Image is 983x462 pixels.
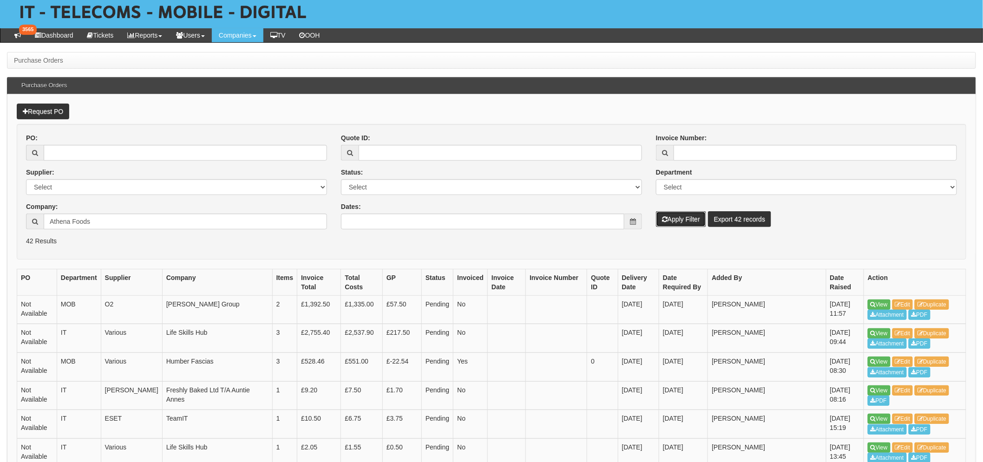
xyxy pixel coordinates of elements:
a: Reports [120,28,169,42]
a: View [868,357,891,367]
th: Delivery Date [618,269,659,295]
td: £3.75 [382,410,421,439]
a: Edit [892,385,913,396]
td: ESET [101,410,162,439]
td: £1.70 [382,381,421,410]
td: £1,392.50 [297,295,341,324]
td: 3 [272,324,297,353]
a: PDF [909,367,931,377]
th: Invoice Total [297,269,341,295]
label: Status: [341,168,363,177]
th: Invoice Number [526,269,587,295]
td: £217.50 [382,324,421,353]
td: Freshly Baked Ltd T/A Auntie Annes [162,381,272,410]
a: Edit [892,328,913,338]
td: [DATE] 15:19 [826,410,864,439]
td: [DATE] [659,324,708,353]
td: [PERSON_NAME] [708,410,826,439]
a: OOH [293,28,327,42]
th: Action [864,269,966,295]
a: Request PO [17,104,69,119]
td: 2 [272,295,297,324]
td: £6.75 [341,410,383,439]
a: Attachment [868,367,907,377]
td: No [453,295,488,324]
td: 1 [272,381,297,410]
th: Invoiced [453,269,488,295]
td: MOB [57,295,101,324]
td: [DATE] [618,352,659,381]
td: No [453,410,488,439]
td: IT [57,410,101,439]
a: Export 42 records [708,211,772,227]
td: [PERSON_NAME] [708,295,826,324]
td: [PERSON_NAME] [708,324,826,353]
td: £2,537.90 [341,324,383,353]
td: Various [101,324,162,353]
td: Not Available [17,295,57,324]
td: [PERSON_NAME] [708,352,826,381]
h3: Purchase Orders [17,78,72,93]
td: Humber Fascias [162,352,272,381]
td: 1 [272,410,297,439]
td: [DATE] [659,295,708,324]
td: No [453,381,488,410]
th: Invoice Date [488,269,526,295]
label: Department [656,168,692,177]
th: PO [17,269,57,295]
label: Supplier: [26,168,54,177]
td: [DATE] 11:57 [826,295,864,324]
a: Edit [892,414,913,424]
a: Edit [892,442,913,453]
a: View [868,385,891,396]
a: Attachment [868,310,907,320]
a: Duplicate [915,357,949,367]
td: 0 [587,352,618,381]
a: Edit [892,299,913,310]
a: Attachment [868,338,907,349]
td: Pending [421,381,453,410]
td: Not Available [17,381,57,410]
th: Quote ID [587,269,618,295]
a: PDF [909,424,931,435]
a: PDF [909,310,931,320]
td: [PERSON_NAME] Group [162,295,272,324]
th: GP [382,269,421,295]
td: [DATE] [618,410,659,439]
th: Total Costs [341,269,383,295]
a: PDF [868,396,890,406]
td: [DATE] [618,295,659,324]
a: Attachment [868,424,907,435]
th: Items [272,269,297,295]
td: Not Available [17,352,57,381]
span: 3565 [19,25,37,35]
th: Added By [708,269,826,295]
td: [PERSON_NAME] [708,381,826,410]
a: Users [169,28,212,42]
a: View [868,442,891,453]
td: [DATE] [618,381,659,410]
td: [DATE] [659,410,708,439]
a: Dashboard [28,28,80,42]
td: Pending [421,324,453,353]
td: £2,755.40 [297,324,341,353]
td: 3 [272,352,297,381]
td: £10.50 [297,410,341,439]
a: View [868,328,891,338]
td: £57.50 [382,295,421,324]
td: £1,335.00 [341,295,383,324]
a: PDF [909,338,931,349]
a: Tickets [80,28,121,42]
td: O2 [101,295,162,324]
td: £9.20 [297,381,341,410]
td: £-22.54 [382,352,421,381]
td: £7.50 [341,381,383,410]
a: View [868,299,891,310]
th: Status [421,269,453,295]
td: [DATE] [618,324,659,353]
td: [DATE] 09:44 [826,324,864,353]
label: PO: [26,133,38,143]
a: Duplicate [915,414,949,424]
td: Various [101,352,162,381]
td: Not Available [17,410,57,439]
